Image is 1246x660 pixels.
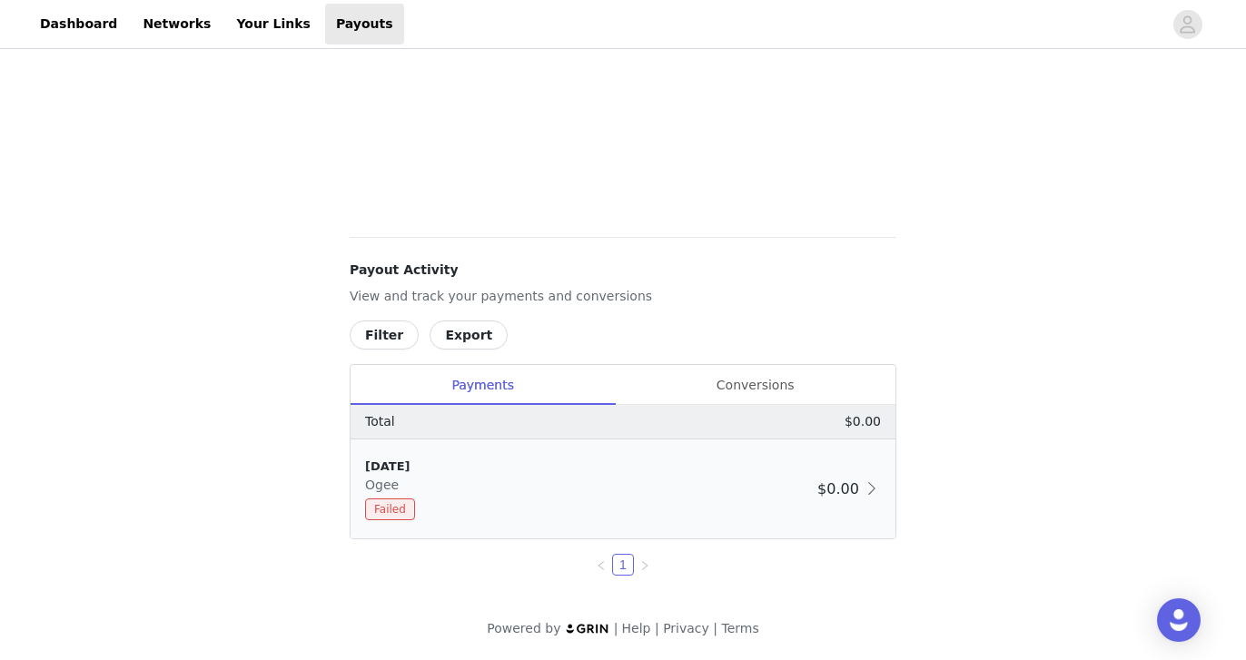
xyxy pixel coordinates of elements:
[565,623,610,635] img: logo
[132,4,222,44] a: Networks
[590,554,612,576] li: Previous Page
[350,261,896,280] h4: Payout Activity
[365,478,406,492] span: Ogee
[663,621,709,635] a: Privacy
[614,621,618,635] span: |
[612,554,634,576] li: 1
[596,560,607,571] i: icon: left
[622,621,651,635] a: Help
[365,458,810,476] div: [DATE]
[365,498,415,520] span: Failed
[615,365,895,406] div: Conversions
[655,621,659,635] span: |
[430,320,508,350] button: Export
[613,555,633,575] a: 1
[350,287,896,306] p: View and track your payments and conversions
[487,621,560,635] span: Powered by
[365,412,395,431] p: Total
[351,439,895,538] div: clickable-list-item
[29,4,128,44] a: Dashboard
[845,412,881,431] p: $0.00
[350,320,419,350] button: Filter
[721,621,758,635] a: Terms
[225,4,321,44] a: Your Links
[1179,10,1196,39] div: avatar
[639,560,650,571] i: icon: right
[351,365,615,406] div: Payments
[817,480,859,497] span: $0.00
[325,4,404,44] a: Payouts
[1157,598,1201,642] div: Open Intercom Messenger
[634,554,656,576] li: Next Page
[713,621,717,635] span: |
